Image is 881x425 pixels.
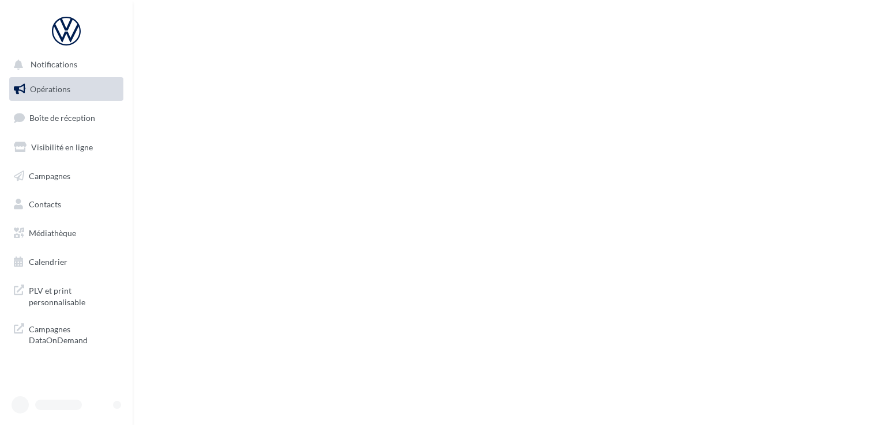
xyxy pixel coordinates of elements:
[7,221,126,245] a: Médiathèque
[29,283,119,308] span: PLV et print personnalisable
[29,170,70,180] span: Campagnes
[29,228,76,238] span: Médiathèque
[31,142,93,152] span: Visibilité en ligne
[30,84,70,94] span: Opérations
[7,105,126,130] a: Boîte de réception
[7,164,126,188] a: Campagnes
[7,77,126,101] a: Opérations
[29,113,95,123] span: Boîte de réception
[7,250,126,274] a: Calendrier
[7,278,126,312] a: PLV et print personnalisable
[29,257,67,267] span: Calendrier
[29,321,119,346] span: Campagnes DataOnDemand
[7,192,126,217] a: Contacts
[31,60,77,70] span: Notifications
[7,135,126,160] a: Visibilité en ligne
[7,317,126,351] a: Campagnes DataOnDemand
[29,199,61,209] span: Contacts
